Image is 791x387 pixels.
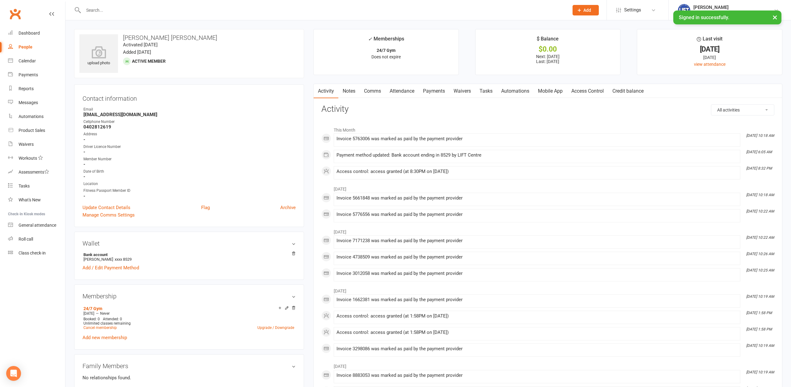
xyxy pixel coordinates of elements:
[19,72,38,77] div: Payments
[82,335,127,340] a: Add new membership
[336,297,738,302] div: Invoice 1662381 was marked as paid by the payment provider
[280,204,296,211] a: Archive
[19,114,44,119] div: Automations
[573,5,599,15] button: Add
[8,68,65,82] a: Payments
[336,254,738,260] div: Invoice 4738509 was marked as paid by the payment provider
[497,84,534,98] a: Automations
[769,11,780,24] button: ×
[746,327,772,331] i: [DATE] 1:58 PM
[83,311,94,316] span: [DATE]
[534,84,567,98] a: Mobile App
[567,84,608,98] a: Access Control
[83,321,131,326] span: Unlimited classes remaining
[8,246,65,260] a: Class kiosk mode
[360,84,385,98] a: Comms
[82,264,139,271] a: Add / Edit Payment Method
[83,306,102,311] a: 24/7 Gym
[6,366,21,381] div: Open Intercom Messenger
[82,211,135,219] a: Manage Comms Settings
[8,193,65,207] a: What's New
[82,240,296,247] h3: Wallet
[83,131,296,137] div: Address
[82,311,296,316] div: —
[8,40,65,54] a: People
[746,193,774,197] i: [DATE] 10:18 AM
[643,54,776,61] div: [DATE]
[83,144,296,150] div: Driver Licence Number
[321,284,774,294] li: [DATE]
[7,6,23,22] a: Clubworx
[481,54,615,64] p: Next: [DATE] Last: [DATE]
[83,124,296,130] strong: 0402812619
[8,96,65,110] a: Messages
[321,360,774,370] li: [DATE]
[19,237,33,242] div: Roll call
[83,188,296,194] div: Fitness Passport Member ID
[19,142,34,147] div: Waivers
[643,46,776,53] div: [DATE]
[746,252,774,256] i: [DATE] 10:26 AM
[321,104,774,114] h3: Activity
[19,128,45,133] div: Product Sales
[368,36,372,42] i: ✓
[481,46,615,53] div: $0.00
[19,58,36,63] div: Calendar
[82,6,565,15] input: Search...
[746,343,774,348] i: [DATE] 10:19 AM
[79,34,299,41] h3: [PERSON_NAME] [PERSON_NAME]
[693,10,774,16] div: Launceston Institute Of Fitness & Training
[19,170,49,175] div: Assessments
[694,62,725,67] a: view attendance
[8,82,65,96] a: Reports
[8,124,65,137] a: Product Sales
[321,124,774,133] li: This Month
[257,326,294,330] a: Upgrade / Downgrade
[678,4,690,16] img: thumb_image1711312309.png
[746,209,774,213] i: [DATE] 10:22 AM
[475,84,497,98] a: Tasks
[368,35,404,46] div: Memberships
[336,313,738,319] div: Access control: access granted (at 1:58PM on [DATE])
[83,169,296,175] div: Date of Birth
[19,86,34,91] div: Reports
[679,15,729,20] span: Signed in successfully.
[123,49,151,55] time: Added [DATE]
[624,3,641,17] span: Settings
[83,326,117,330] a: Cancel membership
[314,84,338,98] a: Activity
[132,59,166,64] span: Active member
[79,46,118,66] div: upload photo
[746,370,774,374] i: [DATE] 10:19 AM
[19,156,37,161] div: Workouts
[377,48,395,53] strong: 24/7 Gym
[746,166,772,170] i: [DATE] 8:32 PM
[83,317,100,321] span: Booked: 0
[83,193,296,199] strong: -
[19,250,46,255] div: Class check-in
[321,183,774,192] li: [DATE]
[8,26,65,40] a: Dashboard
[336,346,738,351] div: Invoice 3298086 was marked as paid by the payment provider
[83,162,296,167] strong: -
[336,169,738,174] div: Access control: access granted (at 8:30PM on [DATE])
[8,110,65,124] a: Automations
[8,179,65,193] a: Tasks
[82,204,130,211] a: Update Contact Details
[8,137,65,151] a: Waivers
[82,293,296,300] h3: Membership
[8,218,65,232] a: General attendance kiosk mode
[8,165,65,179] a: Assessments
[336,373,738,378] div: Invoice 8883053 was marked as paid by the payment provider
[83,119,296,125] div: Cellphone Number
[83,252,293,257] strong: Bank account
[336,136,738,141] div: Invoice 5763006 was marked as paid by the payment provider
[336,330,738,335] div: Access control: access granted (at 1:58PM on [DATE])
[449,84,475,98] a: Waivers
[746,294,774,299] i: [DATE] 10:19 AM
[419,84,449,98] a: Payments
[336,238,738,243] div: Invoice 7171238 was marked as paid by the payment provider
[321,225,774,235] li: [DATE]
[83,137,296,142] strong: -
[19,223,56,228] div: General attendance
